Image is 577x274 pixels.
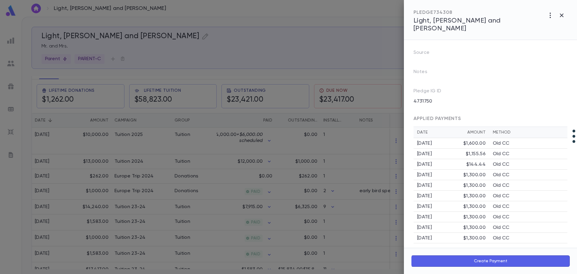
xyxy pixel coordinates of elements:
[417,162,466,168] div: [DATE]
[493,204,509,210] p: Old CC
[463,172,486,178] div: $1,300.00
[417,151,466,157] div: [DATE]
[493,140,509,146] p: Old CC
[414,88,441,97] p: Pledge IG ID
[463,214,486,220] div: $1,300.00
[414,17,501,32] span: Light, [PERSON_NAME] and [PERSON_NAME]
[489,127,567,138] th: Method
[417,130,467,135] div: Date
[493,235,509,241] p: Old CC
[414,67,437,79] p: Notes
[410,97,487,106] div: 4731750
[463,193,486,199] div: $1,300.00
[417,193,463,199] div: [DATE]
[466,162,486,168] div: $144.44
[493,162,509,168] p: Old CC
[463,140,486,146] div: $1,600.00
[417,172,463,178] div: [DATE]
[466,151,486,157] div: $1,155.56
[467,130,486,135] div: Amount
[493,225,509,231] p: Old CC
[493,183,509,189] p: Old CC
[414,10,545,16] div: PLEDGE 734308
[463,225,486,231] div: $1,300.00
[463,204,486,210] div: $1,300.00
[463,235,486,241] div: $1,300.00
[417,235,463,241] div: [DATE]
[493,214,509,220] p: Old CC
[417,204,463,210] div: [DATE]
[417,183,463,189] div: [DATE]
[417,225,463,231] div: [DATE]
[493,193,509,199] p: Old CC
[493,151,509,157] p: Old CC
[414,116,461,121] span: APPLIED PAYMENTS
[417,140,463,146] div: [DATE]
[463,183,486,189] div: $1,300.00
[417,214,463,220] div: [DATE]
[493,172,509,178] p: Old CC
[414,48,439,60] p: Source
[411,255,570,267] button: Create Payment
